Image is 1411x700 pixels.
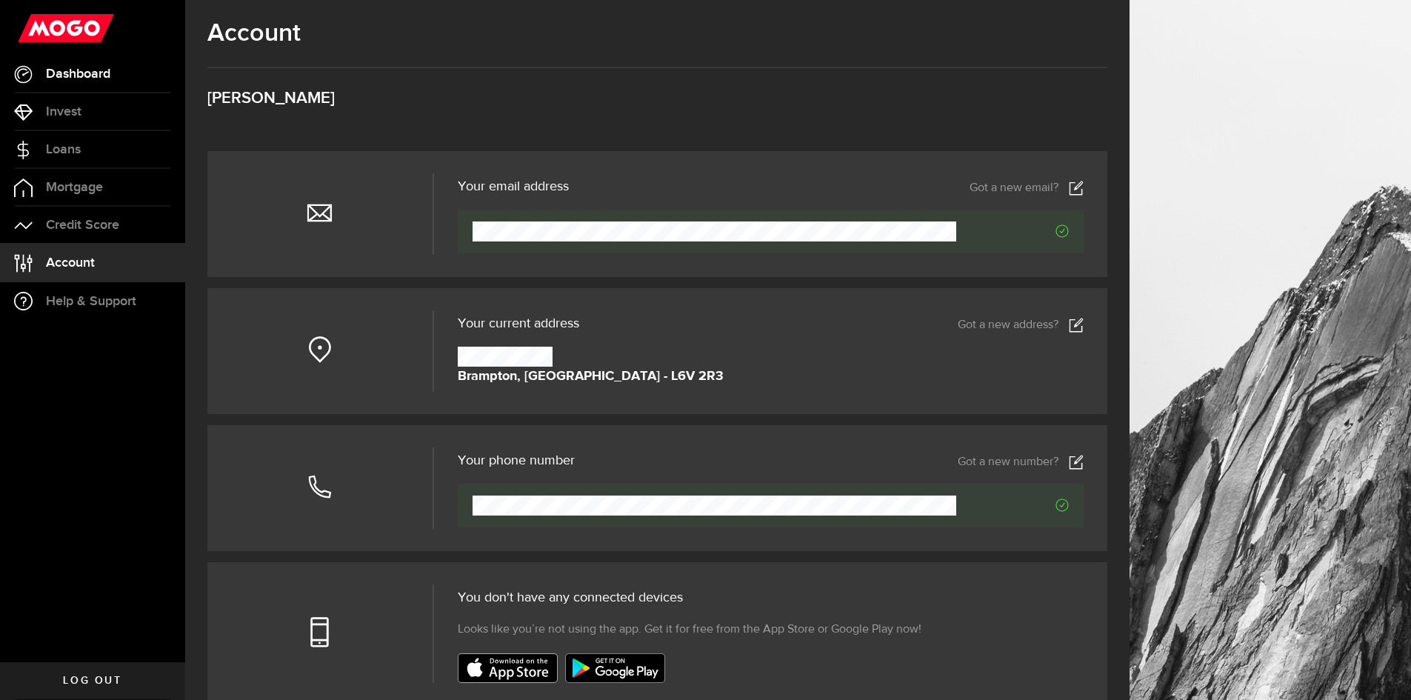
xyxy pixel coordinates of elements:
[458,454,575,467] h3: Your phone number
[46,219,119,232] span: Credit Score
[46,67,110,81] span: Dashboard
[46,295,136,308] span: Help & Support
[458,653,558,683] img: badge-app-store.svg
[63,676,121,686] span: Log out
[207,19,1107,48] h1: Account
[956,499,1069,512] span: Verified
[46,105,81,119] span: Invest
[458,180,569,193] h3: Your email address
[956,224,1069,238] span: Verified
[46,143,81,156] span: Loans
[207,90,1107,107] h3: [PERSON_NAME]
[46,181,103,194] span: Mortgage
[958,318,1084,333] a: Got a new address?
[958,455,1084,470] a: Got a new number?
[458,621,921,639] span: Looks like you’re not using the app. Get it for free from the App Store or Google Play now!
[458,591,683,604] span: You don't have any connected devices
[12,6,56,50] button: Open LiveChat chat widget
[458,317,579,330] span: Your current address
[970,181,1084,196] a: Got a new email?
[458,367,724,387] strong: Brampton, [GEOGRAPHIC_DATA] - L6V 2R3
[46,256,95,270] span: Account
[565,653,665,683] img: badge-google-play.svg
